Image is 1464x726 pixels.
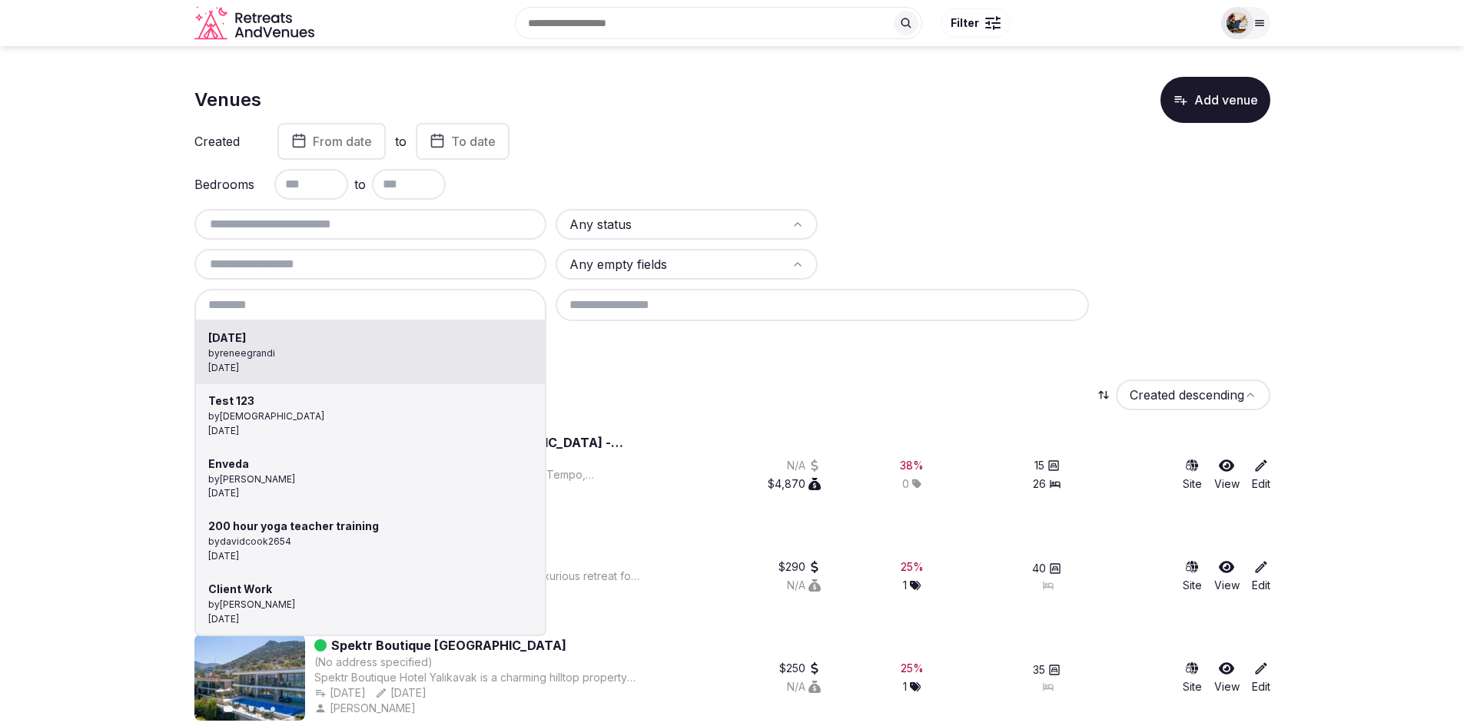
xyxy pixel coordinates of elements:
[941,8,1011,38] button: Filter
[208,550,533,563] span: [DATE]
[208,347,533,360] span: by reneegrandi
[951,15,979,31] span: Filter
[208,473,533,486] span: by [PERSON_NAME]
[208,598,533,612] span: by [PERSON_NAME]
[208,613,533,626] span: [DATE]
[208,519,379,532] strong: 200 hour yoga teacher training
[208,394,254,407] strong: Test 123
[194,6,317,41] svg: Retreats and Venues company logo
[208,362,533,375] span: [DATE]
[1227,12,1248,34] img: Cory Sivell
[208,425,533,438] span: [DATE]
[194,6,317,41] a: Visit the homepage
[208,457,249,470] strong: Enveda
[208,331,246,344] strong: [DATE]
[208,582,272,595] strong: Client Work
[208,535,533,549] span: by davidcook2654
[208,487,533,500] span: [DATE]
[208,410,533,423] span: by [DEMOGRAPHIC_DATA]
